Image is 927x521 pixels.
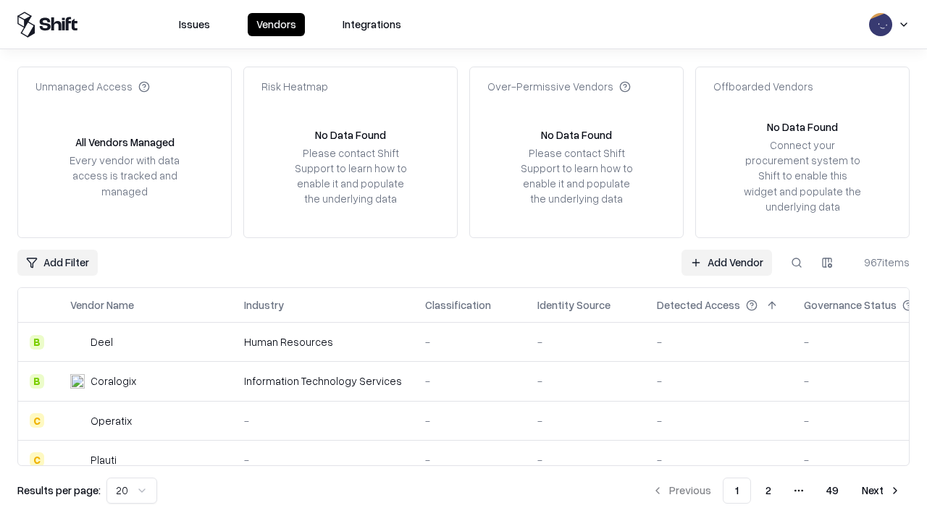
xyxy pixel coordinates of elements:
button: Integrations [334,13,410,36]
button: 2 [754,478,783,504]
div: - [425,452,514,467]
div: - [537,373,634,389]
div: - [537,452,634,467]
nav: pagination [643,478,910,504]
div: B [30,374,44,389]
div: - [244,413,402,428]
div: Over-Permissive Vendors [487,79,631,94]
div: - [244,452,402,467]
button: 1 [723,478,751,504]
div: No Data Found [315,127,386,143]
button: 49 [815,478,850,504]
div: B [30,335,44,350]
a: Add Vendor [681,250,772,276]
div: Connect your procurement system to Shift to enable this widget and populate the underlying data [742,137,863,214]
img: Operatix [70,413,85,428]
div: - [657,373,781,389]
img: Plauti [70,452,85,467]
button: Vendors [248,13,305,36]
div: Please contact Shift Support to learn how to enable it and populate the underlying data [290,145,411,207]
div: Every vendor with data access is tracked and managed [64,153,185,198]
div: Please contact Shift Support to learn how to enable it and populate the underlying data [516,145,637,207]
div: Deel [91,334,113,350]
img: Coralogix [70,374,85,389]
div: No Data Found [541,127,612,143]
div: Risk Heatmap [261,79,328,94]
div: Detected Access [657,297,740,313]
div: - [425,334,514,350]
div: - [657,452,781,467]
div: Unmanaged Access [35,79,150,94]
div: Human Resources [244,334,402,350]
div: Classification [425,297,491,313]
div: - [657,413,781,428]
button: Next [853,478,910,504]
div: C [30,413,44,428]
div: All Vendors Managed [75,135,175,150]
div: 967 items [852,255,910,270]
div: Industry [244,297,284,313]
div: Identity Source [537,297,611,313]
button: Add Filter [17,250,98,276]
div: Operatix [91,413,132,428]
div: - [425,373,514,389]
div: Plauti [91,452,117,467]
button: Issues [170,13,219,36]
div: - [537,334,634,350]
div: Offboarded Vendors [713,79,813,94]
div: Vendor Name [70,297,134,313]
div: Coralogix [91,373,136,389]
div: - [425,413,514,428]
img: Deel [70,335,85,350]
div: Governance Status [804,297,897,313]
div: Information Technology Services [244,373,402,389]
div: C [30,452,44,467]
div: - [537,413,634,428]
p: Results per page: [17,483,101,498]
div: - [657,334,781,350]
div: No Data Found [767,119,838,135]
